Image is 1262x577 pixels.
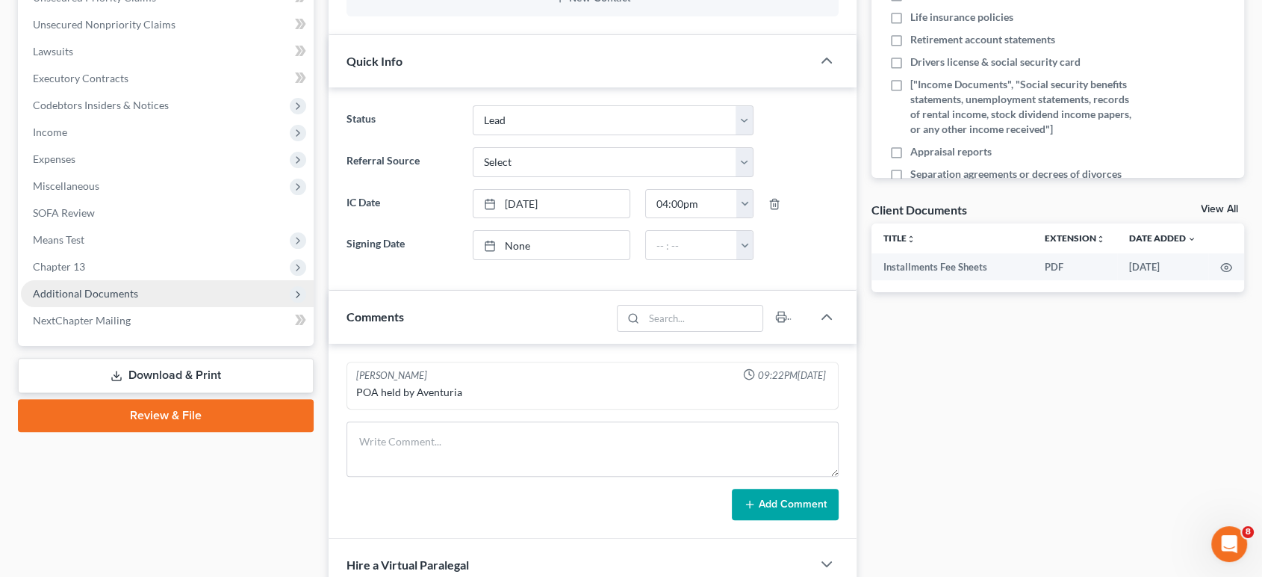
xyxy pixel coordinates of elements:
a: SOFA Review [21,200,314,226]
a: View All [1201,204,1238,215]
a: Date Added expand_more [1129,232,1196,244]
span: Retirement account statements [910,32,1055,47]
input: -- : -- [646,190,736,218]
iframe: Intercom live chat [1211,526,1247,562]
span: Drivers license & social security card [910,55,1081,70]
a: None [473,231,630,259]
span: Expenses [33,152,75,165]
div: POA held by Aventuria [356,385,829,400]
span: Additional Documents [33,287,138,300]
td: Installments Fee Sheets [871,253,1033,280]
a: Download & Print [18,358,314,393]
span: Miscellaneous [33,179,99,192]
button: Add Comment [732,489,839,520]
i: expand_more [1187,235,1196,244]
span: Income [33,126,67,138]
span: Life insurance policies [910,10,1013,25]
span: ["Income Documents", "Social security benefits statements, unemployment statements, records of re... [910,77,1139,137]
span: 8 [1242,526,1254,538]
a: Lawsuits [21,38,314,65]
input: -- : -- [646,231,736,259]
a: Extensionunfold_more [1045,232,1105,244]
span: Codebtors Insiders & Notices [33,99,169,111]
a: Review & File [18,399,314,432]
span: Appraisal reports [910,144,992,159]
span: Means Test [33,233,84,246]
i: unfold_more [907,235,916,244]
a: [DATE] [473,190,630,218]
span: Unsecured Nonpriority Claims [33,18,175,31]
span: NextChapter Mailing [33,314,131,327]
label: Signing Date [339,230,466,260]
div: Client Documents [871,202,967,217]
span: SOFA Review [33,206,95,219]
label: IC Date [339,189,466,219]
span: Hire a Virtual Paralegal [346,558,469,572]
span: 09:22PM[DATE] [758,368,826,383]
td: PDF [1033,253,1117,280]
a: NextChapter Mailing [21,307,314,334]
a: Executory Contracts [21,65,314,92]
a: Unsecured Nonpriority Claims [21,11,314,38]
span: Lawsuits [33,45,73,58]
i: unfold_more [1096,235,1105,244]
a: Titleunfold_more [883,232,916,244]
span: Separation agreements or decrees of divorces [910,167,1122,182]
span: Comments [346,309,404,324]
td: [DATE] [1117,253,1208,280]
span: Executory Contracts [33,72,128,84]
span: Chapter 13 [33,260,85,273]
label: Referral Source [339,147,466,177]
span: Quick Info [346,54,402,68]
div: [PERSON_NAME] [356,368,427,383]
label: Status [339,105,466,135]
input: Search... [644,306,762,331]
